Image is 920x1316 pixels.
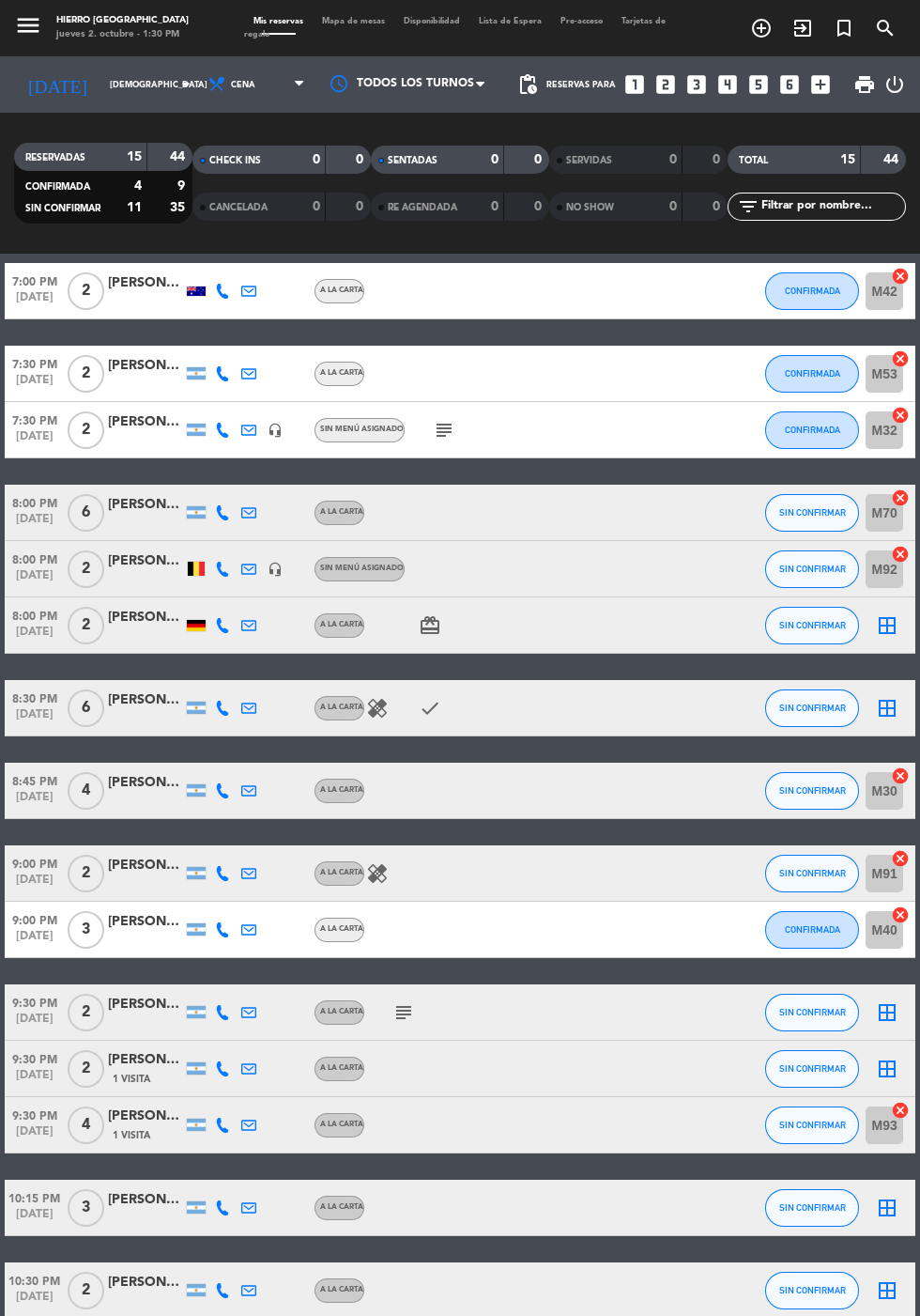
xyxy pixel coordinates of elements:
[68,1107,104,1144] span: 4
[551,17,612,25] span: Pre-acceso
[68,411,104,449] span: 2
[320,1008,363,1015] span: A la carta
[5,687,65,708] span: 8:30 PM
[534,153,545,166] strong: 0
[715,72,740,97] i: looks_4
[68,272,104,310] span: 2
[320,704,363,711] span: A la carta
[5,1047,65,1069] span: 9:30 PM
[5,791,65,813] span: [DATE]
[68,607,104,644] span: 2
[419,697,441,720] i: check
[516,73,539,96] span: pending_actions
[366,862,389,885] i: healing
[320,508,363,516] span: A la carta
[5,1013,65,1034] span: [DATE]
[5,852,65,874] span: 9:00 PM
[534,200,545,213] strong: 0
[491,200,498,213] strong: 0
[320,1203,363,1211] span: A la carta
[320,426,404,433] span: Sin menú asignado
[170,150,189,163] strong: 44
[883,56,906,113] div: LOG OUT
[320,621,363,628] span: A la carta
[883,73,906,96] i: power_settings_new
[876,614,898,637] i: border_all
[765,494,859,532] button: SIN CONFIRMAR
[791,17,814,39] i: exit_to_app
[134,179,142,193] strong: 4
[779,785,846,796] span: SIN CONFIRMAR
[419,614,441,637] i: card_giftcard
[891,406,910,425] i: cancel
[785,425,840,435] span: CONFIRMADA
[25,182,90,192] span: CONFIRMADA
[68,1050,104,1088] span: 2
[5,1069,65,1091] span: [DATE]
[68,772,104,810] span: 4
[433,419,455,441] i: subject
[209,203,268,212] span: CANCELADA
[891,488,910,507] i: cancel
[779,1120,846,1130] span: SIN CONFIRMAR
[68,355,104,393] span: 2
[779,1285,846,1295] span: SIN CONFIRMAR
[779,1202,846,1213] span: SIN CONFIRMAR
[853,73,876,96] span: print
[765,1189,859,1227] button: SIN CONFIRMAR
[320,925,363,933] span: A la carta
[546,80,616,90] span: Reservas para
[320,369,363,377] span: A la carta
[209,156,261,165] span: CHECK INS
[127,201,142,214] strong: 11
[5,352,65,374] span: 7:30 PM
[244,17,313,25] span: Mis reservas
[808,72,833,97] i: add_box
[268,423,283,438] i: headset_mic
[68,1189,104,1227] span: 3
[68,911,104,949] span: 3
[108,994,183,1015] div: [PERSON_NAME]
[108,607,183,628] div: [PERSON_NAME]
[765,1050,859,1088] button: SIN CONFIRMAR
[5,769,65,791] span: 8:45 PM
[876,1058,898,1080] i: border_all
[394,17,469,25] span: Disponibilidad
[840,153,855,166] strong: 15
[320,1064,363,1072] span: A la carta
[759,196,905,217] input: Filtrar por nombre...
[785,368,840,379] span: CONFIRMADA
[5,1104,65,1125] span: 9:30 PM
[876,1197,898,1219] i: border_all
[68,994,104,1031] span: 2
[388,203,457,212] span: RE AGENDADA
[56,28,189,42] div: jueves 2. octubre - 1:30 PM
[175,73,197,96] i: arrow_drop_down
[874,17,897,39] i: search
[669,200,677,213] strong: 0
[765,550,859,588] button: SIN CONFIRMAR
[891,849,910,868] i: cancel
[5,569,65,591] span: [DATE]
[785,924,840,935] span: CONFIRMADA
[68,550,104,588] span: 2
[746,72,771,97] i: looks_5
[320,1121,363,1128] span: A la carta
[891,267,910,286] i: cancel
[5,991,65,1013] span: 9:30 PM
[779,1007,846,1017] span: SIN CONFIRMAR
[14,11,42,44] button: menu
[320,286,363,294] span: A la carta
[765,911,859,949] button: CONFIRMADA
[108,411,183,433] div: [PERSON_NAME]
[5,1208,65,1230] span: [DATE]
[765,772,859,810] button: SIN CONFIRMAR
[68,494,104,532] span: 6
[56,14,189,28] div: Hierro [GEOGRAPHIC_DATA]
[5,548,65,569] span: 8:00 PM
[5,1186,65,1208] span: 10:15 PM
[366,697,389,720] i: healing
[5,513,65,534] span: [DATE]
[566,156,612,165] span: SERVIDAS
[779,564,846,574] span: SIN CONFIRMAR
